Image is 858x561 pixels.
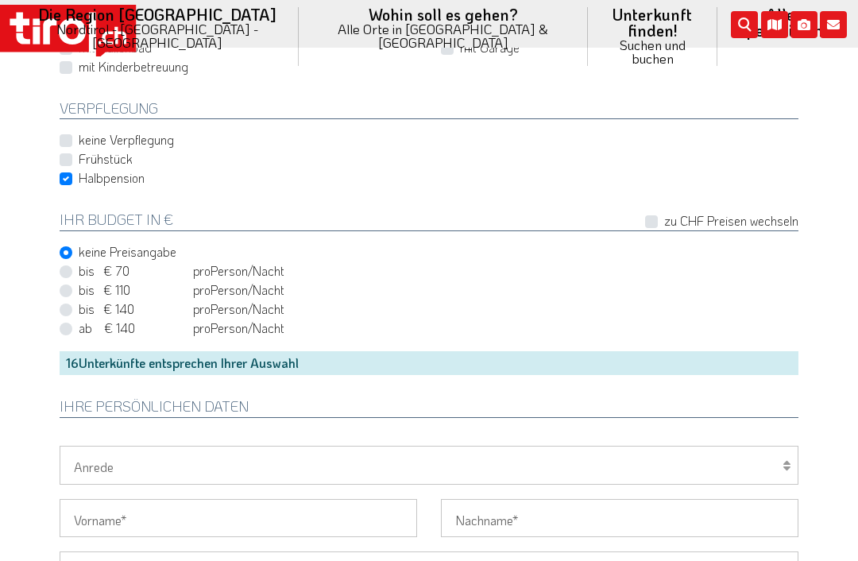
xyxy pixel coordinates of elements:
[79,281,190,299] span: bis € 110
[79,169,145,187] label: Halbpension
[60,212,798,231] h2: Ihr Budget in €
[60,351,798,375] div: Unterkünfte entsprechen Ihrer Auswahl
[79,150,133,168] label: Frühstück
[79,300,190,318] span: bis € 140
[211,319,248,336] em: Person
[60,399,798,418] h2: Ihre persönlichen Daten
[79,281,284,299] label: pro /Nacht
[66,354,79,371] span: 16
[79,243,176,261] label: keine Preisangabe
[79,262,284,280] label: pro /Nacht
[79,319,190,337] span: ab € 140
[79,319,284,337] label: pro /Nacht
[211,300,248,317] em: Person
[790,11,817,38] i: Fotogalerie
[35,22,280,49] small: Nordtirol - [GEOGRAPHIC_DATA] - [GEOGRAPHIC_DATA]
[79,131,174,149] label: keine Verpflegung
[607,38,698,65] small: Suchen und buchen
[79,300,284,318] label: pro /Nacht
[664,212,798,230] label: zu CHF Preisen wechseln
[60,101,798,120] h2: Verpflegung
[211,262,248,279] em: Person
[761,11,788,38] i: Karte öffnen
[820,11,847,38] i: Kontakt
[211,281,248,298] em: Person
[318,22,569,49] small: Alle Orte in [GEOGRAPHIC_DATA] & [GEOGRAPHIC_DATA]
[79,262,190,280] span: bis € 70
